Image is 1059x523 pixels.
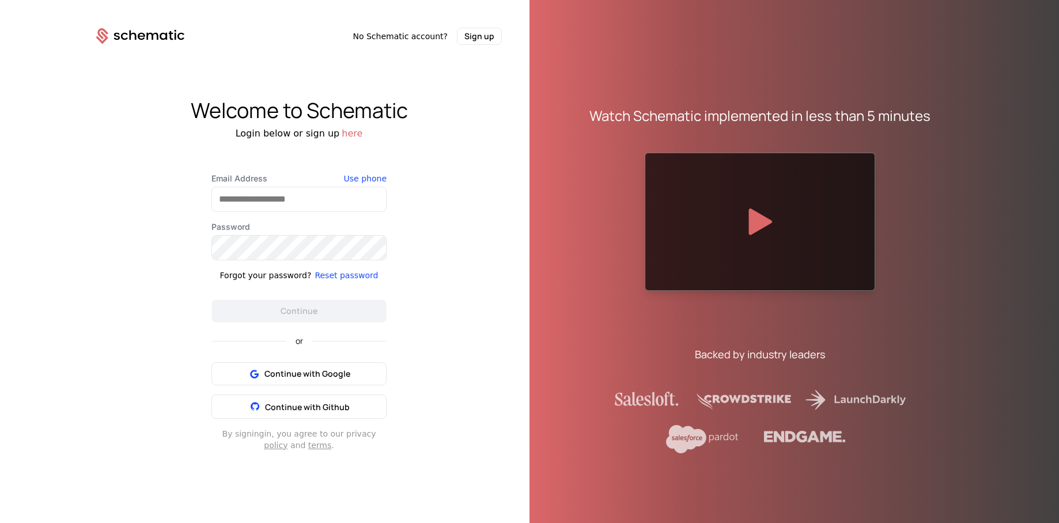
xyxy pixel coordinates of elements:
[264,441,288,450] a: policy
[344,173,387,184] button: Use phone
[211,428,387,451] div: By signing in , you agree to our privacy and .
[211,362,387,385] button: Continue with Google
[589,107,931,125] div: Watch Schematic implemented in less than 5 minutes
[69,99,529,122] div: Welcome to Schematic
[220,270,312,281] div: Forgot your password?
[342,127,362,141] button: here
[211,221,387,233] label: Password
[286,337,312,345] span: or
[69,127,529,141] div: Login below or sign up
[695,346,825,362] div: Backed by industry leaders
[264,368,350,380] span: Continue with Google
[315,270,378,281] button: Reset password
[211,395,387,419] button: Continue with Github
[353,31,448,42] span: No Schematic account?
[211,173,387,184] label: Email Address
[211,300,387,323] button: Continue
[308,441,332,450] a: terms
[265,401,350,412] span: Continue with Github
[457,28,502,45] button: Sign up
